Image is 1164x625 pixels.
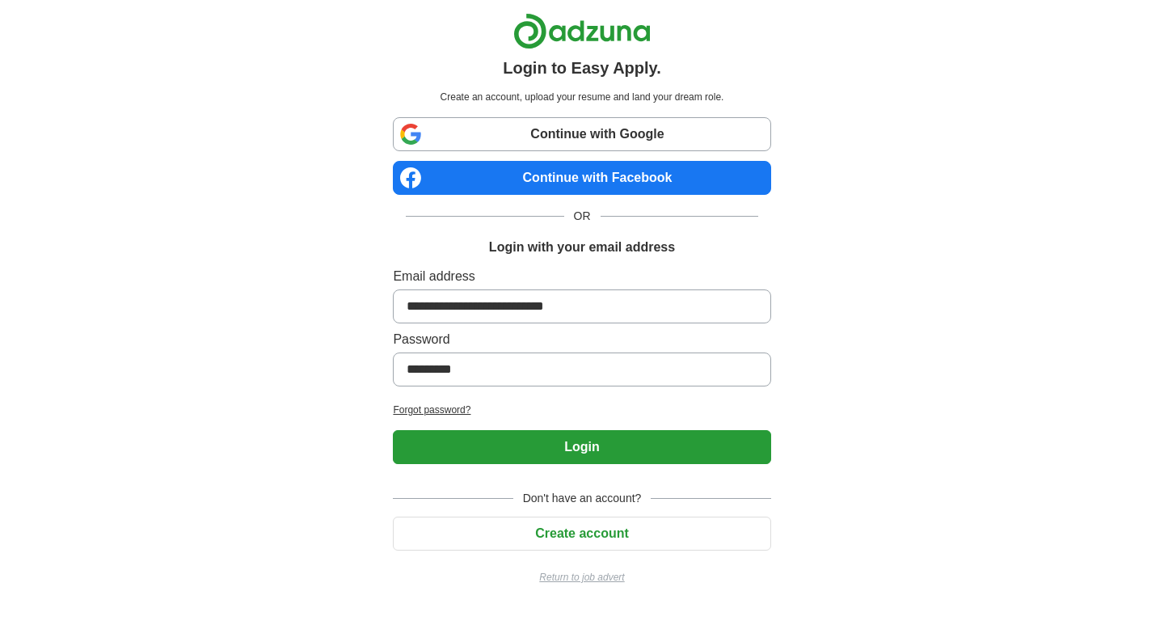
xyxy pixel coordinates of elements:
p: Create an account, upload your resume and land your dream role. [396,90,767,104]
label: Password [393,330,770,349]
h1: Login to Easy Apply. [503,56,661,80]
img: Adzuna logo [513,13,651,49]
a: Continue with Google [393,117,770,151]
h1: Login with your email address [489,238,675,257]
button: Create account [393,517,770,551]
a: Forgot password? [393,403,770,417]
a: Return to job advert [393,570,770,585]
span: Don't have an account? [513,490,652,507]
a: Continue with Facebook [393,161,770,195]
label: Email address [393,267,770,286]
button: Login [393,430,770,464]
a: Create account [393,526,770,540]
span: OR [564,208,601,225]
